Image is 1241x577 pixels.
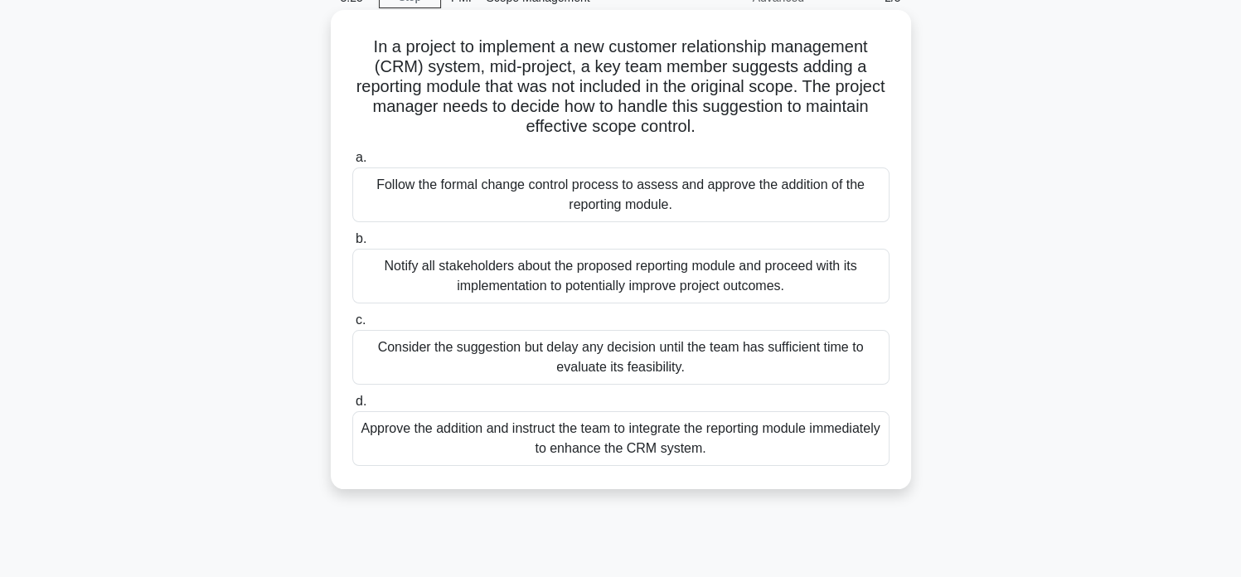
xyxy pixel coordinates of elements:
h5: In a project to implement a new customer relationship management (CRM) system, mid-project, a key... [351,36,891,138]
span: b. [356,231,366,245]
div: Follow the formal change control process to assess and approve the addition of the reporting module. [352,167,890,222]
span: a. [356,150,366,164]
span: c. [356,313,366,327]
div: Approve the addition and instruct the team to integrate the reporting module immediately to enhan... [352,411,890,466]
span: d. [356,394,366,408]
div: Consider the suggestion but delay any decision until the team has sufficient time to evaluate its... [352,330,890,385]
div: Notify all stakeholders about the proposed reporting module and proceed with its implementation t... [352,249,890,303]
